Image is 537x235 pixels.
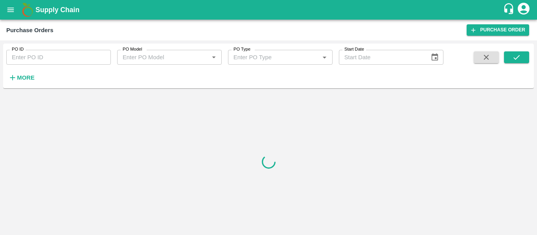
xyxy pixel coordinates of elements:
[234,46,250,53] label: PO Type
[12,46,24,53] label: PO ID
[427,50,442,65] button: Choose date
[35,4,503,15] a: Supply Chain
[20,2,35,18] img: logo
[35,6,79,14] b: Supply Chain
[517,2,531,18] div: account of current user
[503,3,517,17] div: customer-support
[319,52,329,62] button: Open
[339,50,425,65] input: Start Date
[17,75,35,81] strong: More
[209,52,219,62] button: Open
[6,71,37,84] button: More
[467,24,529,36] a: Purchase Order
[6,50,111,65] input: Enter PO ID
[344,46,364,53] label: Start Date
[2,1,20,19] button: open drawer
[230,52,317,62] input: Enter PO Type
[6,25,53,35] div: Purchase Orders
[123,46,142,53] label: PO Model
[120,52,206,62] input: Enter PO Model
